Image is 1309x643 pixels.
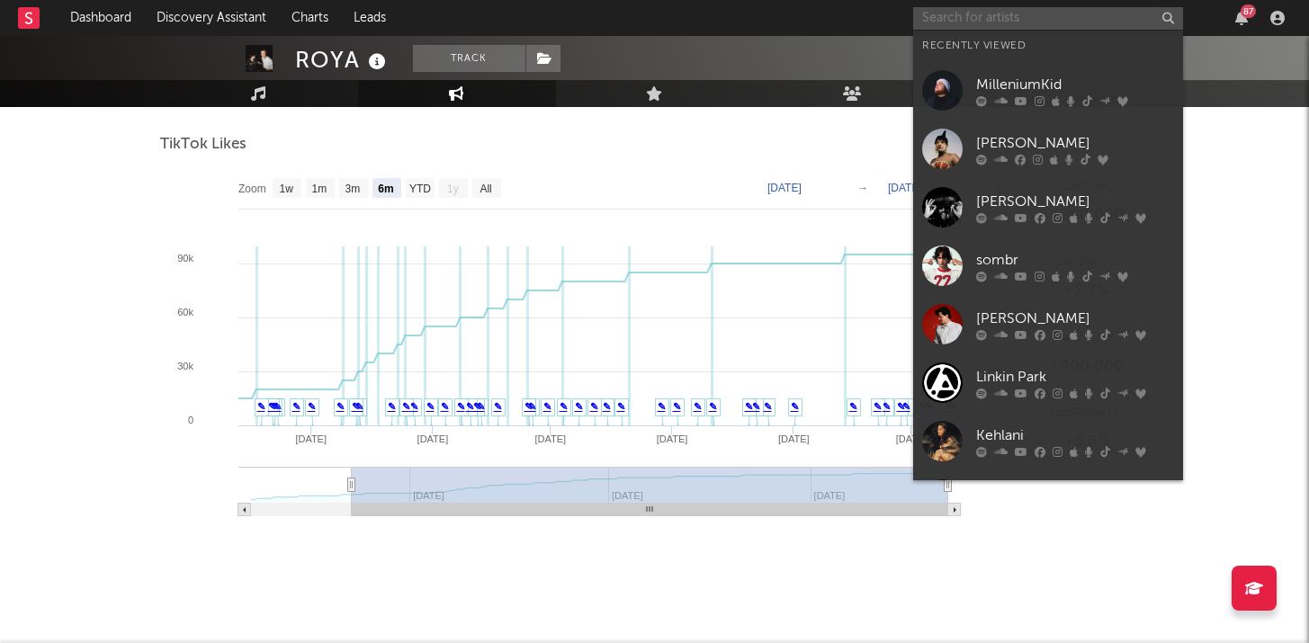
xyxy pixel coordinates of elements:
[976,366,1174,388] div: Linkin Park
[895,433,927,444] text: [DATE]
[897,401,905,412] a: ✎
[336,401,345,412] a: ✎
[352,401,360,412] a: ✎
[745,401,753,412] a: ✎
[160,134,247,156] span: TikTok Likes
[767,182,802,194] text: [DATE]
[656,433,687,444] text: [DATE]
[524,401,533,412] a: ✎
[279,183,293,195] text: 1w
[976,308,1174,329] div: [PERSON_NAME]
[560,401,568,412] a: ✎
[543,401,551,412] a: ✎
[257,401,265,412] a: ✎
[913,295,1183,353] a: [PERSON_NAME]
[709,401,717,412] a: ✎
[295,45,390,75] div: ROYA
[658,401,666,412] a: ✎
[976,191,1174,212] div: [PERSON_NAME]
[857,182,868,194] text: →
[413,45,525,72] button: Track
[417,433,448,444] text: [DATE]
[913,470,1183,529] a: T.O.K
[913,61,1183,120] a: MilleniumKid
[575,401,583,412] a: ✎
[777,433,809,444] text: [DATE]
[976,74,1174,95] div: MilleniumKid
[617,401,625,412] a: ✎
[441,401,449,412] a: ✎
[534,433,566,444] text: [DATE]
[694,401,702,412] a: ✎
[480,183,491,195] text: All
[1241,4,1256,18] div: 87
[590,401,598,412] a: ✎
[402,401,410,412] a: ✎
[426,401,435,412] a: ✎
[913,7,1183,30] input: Search for artists
[292,401,300,412] a: ✎
[976,132,1174,154] div: [PERSON_NAME]
[295,433,327,444] text: [DATE]
[976,249,1174,271] div: sombr
[902,401,910,412] a: ✎
[177,361,193,371] text: 30k
[603,401,611,412] a: ✎
[752,401,760,412] a: ✎
[849,401,857,412] a: ✎
[447,183,459,195] text: 1y
[410,401,418,412] a: ✎
[913,178,1183,237] a: [PERSON_NAME]
[764,401,772,412] a: ✎
[268,401,276,412] a: ✎
[494,401,502,412] a: ✎
[238,183,266,195] text: Zoom
[408,183,430,195] text: YTD
[913,353,1183,412] a: Linkin Park
[378,183,393,195] text: 6m
[874,401,882,412] a: ✎
[1235,11,1248,25] button: 87
[187,415,193,425] text: 0
[791,401,799,412] a: ✎
[888,182,922,194] text: [DATE]
[913,412,1183,470] a: Kehlani
[311,183,327,195] text: 1m
[922,35,1174,57] div: Recently Viewed
[466,401,474,412] a: ✎
[308,401,316,412] a: ✎
[473,401,481,412] a: ✎
[457,401,465,412] a: ✎
[913,237,1183,295] a: sombr
[177,253,193,263] text: 90k
[673,401,681,412] a: ✎
[345,183,360,195] text: 3m
[177,307,193,317] text: 60k
[913,120,1183,178] a: [PERSON_NAME]
[388,401,396,412] a: ✎
[883,401,891,412] a: ✎
[976,424,1174,446] div: Kehlani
